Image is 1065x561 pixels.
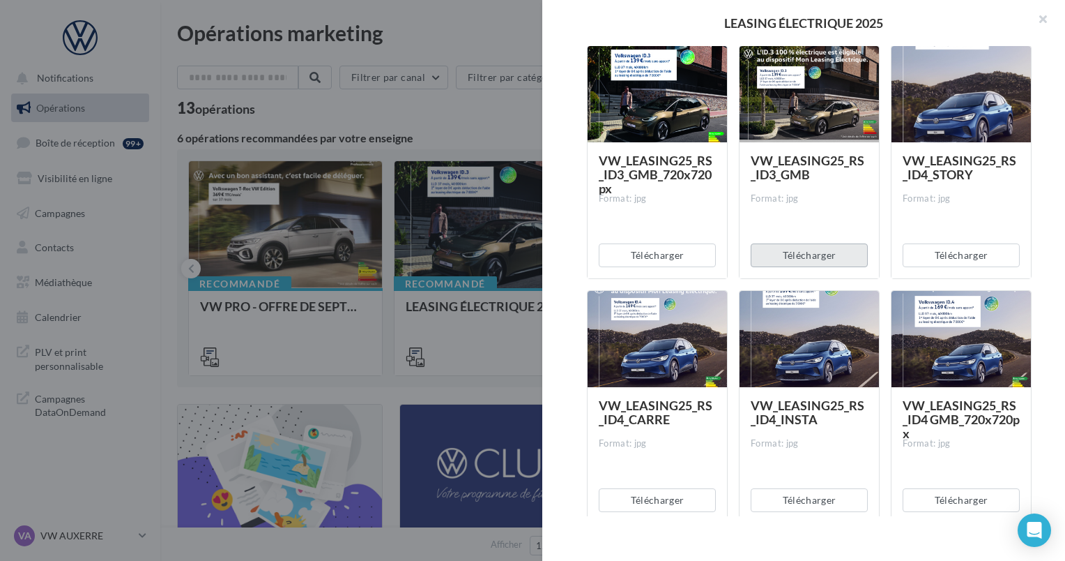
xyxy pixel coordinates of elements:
[903,488,1020,512] button: Télécharger
[599,398,712,427] span: VW_LEASING25_RS_ID4_CARRE
[751,398,864,427] span: VW_LEASING25_RS_ID4_INSTA
[599,193,716,205] div: Format: jpg
[903,153,1016,182] span: VW_LEASING25_RS_ID4_STORY
[903,398,1020,441] span: VW_LEASING25_RS_ID4 GMB_720x720px
[751,193,868,205] div: Format: jpg
[599,488,716,512] button: Télécharger
[599,437,716,450] div: Format: jpg
[903,437,1020,450] div: Format: jpg
[903,193,1020,205] div: Format: jpg
[751,244,868,267] button: Télécharger
[751,488,868,512] button: Télécharger
[903,244,1020,267] button: Télécharger
[565,17,1043,29] div: LEASING ÉLECTRIQUE 2025
[599,153,712,196] span: VW_LEASING25_RS_ID3_GMB_720x720px
[599,244,716,267] button: Télécharger
[751,437,868,450] div: Format: jpg
[1018,514,1051,547] div: Open Intercom Messenger
[751,153,864,182] span: VW_LEASING25_RS_ID3_GMB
